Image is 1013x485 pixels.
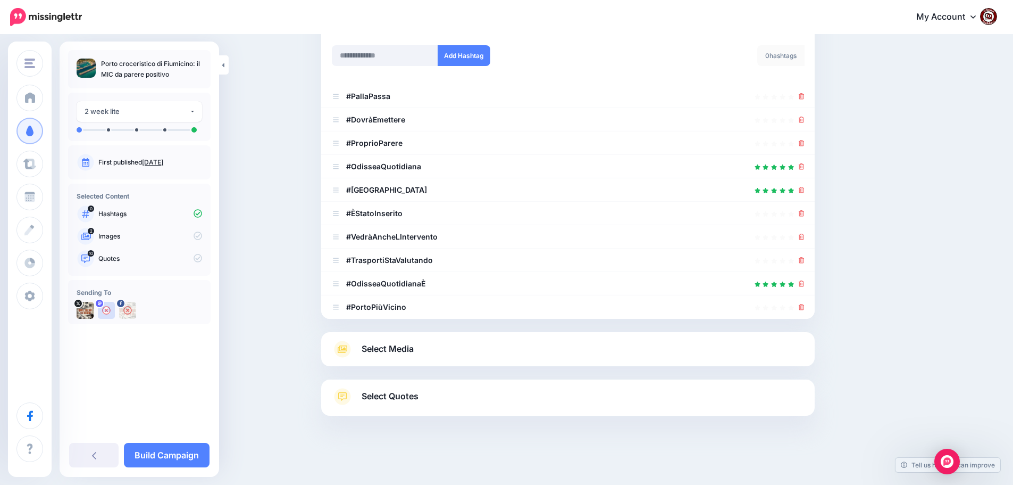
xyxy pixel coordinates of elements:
[332,341,804,358] a: Select Media
[332,4,804,319] div: Select Hashtags
[77,289,202,297] h4: Sending To
[346,185,427,194] b: #[GEOGRAPHIC_DATA]
[346,302,406,311] b: #PortoPiùVicino
[77,59,96,78] img: 72922211f8c31f3179148ca6b3d1779b_thumb.jpg
[346,279,425,288] b: #OdisseaQuotidianaÈ
[765,52,769,60] span: 0
[895,458,1000,472] a: Tell us how we can improve
[98,232,202,241] p: Images
[346,232,438,241] b: #VedràAncheLIntervento
[77,192,202,200] h4: Selected Content
[88,250,94,257] span: 10
[10,8,82,26] img: Missinglettr
[77,101,202,122] button: 2 week lite
[98,302,115,319] img: user_default_image.png
[88,228,94,234] span: 2
[346,162,421,171] b: #OdisseaQuotidiana
[88,205,94,212] span: 0
[101,59,202,80] p: Porto croceristico di Fiumicino: il MIC da parere positivo
[757,45,805,66] div: hashtags
[346,256,433,265] b: #TrasportiStaValutando
[24,59,35,68] img: menu.png
[332,388,804,416] a: Select Quotes
[362,342,414,356] span: Select Media
[85,105,189,118] div: 2 week lite
[98,254,202,264] p: Quotes
[438,45,490,66] button: Add Hashtag
[362,389,418,404] span: Select Quotes
[98,158,202,167] p: First published
[346,92,390,101] b: #PallaPassa
[119,302,136,319] img: 463453305_2684324355074873_6393692129472495966_n-bsa154739.jpg
[346,209,403,218] b: #ÈStatoInserito
[346,138,403,147] b: #ProprioParere
[142,158,163,166] a: [DATE]
[98,209,202,219] p: Hashtags
[346,115,405,124] b: #DovràEmettere
[77,302,94,319] img: uTTNWBrh-84924.jpeg
[934,449,960,474] div: Open Intercom Messenger
[906,4,997,30] a: My Account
